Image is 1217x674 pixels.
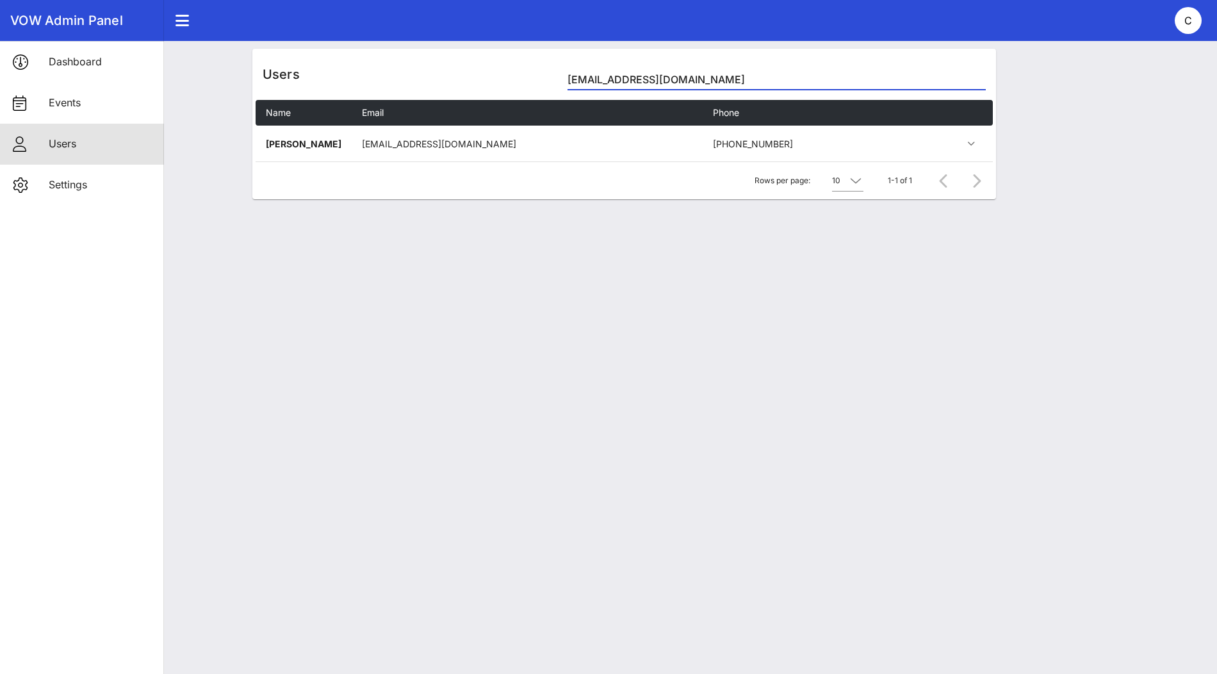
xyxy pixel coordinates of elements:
[256,126,352,161] td: [PERSON_NAME]
[49,56,154,68] div: Dashboard
[10,13,154,28] div: VOW Admin Panel
[362,107,384,118] span: Email
[755,162,863,199] div: Rows per page:
[252,49,996,100] div: Users
[703,126,905,161] td: [PHONE_NUMBER]
[832,170,863,191] div: 10Rows per page:
[266,107,291,118] span: Name
[832,175,840,186] div: 10
[713,107,739,118] span: Phone
[1175,7,1202,34] div: C
[49,138,154,150] div: Users
[352,100,703,126] th: Email
[888,175,912,186] div: 1-1 of 1
[256,100,352,126] th: Name
[49,179,154,191] div: Settings
[703,100,905,126] th: Phone
[352,126,703,161] td: [EMAIL_ADDRESS][DOMAIN_NAME]
[49,97,154,109] div: Events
